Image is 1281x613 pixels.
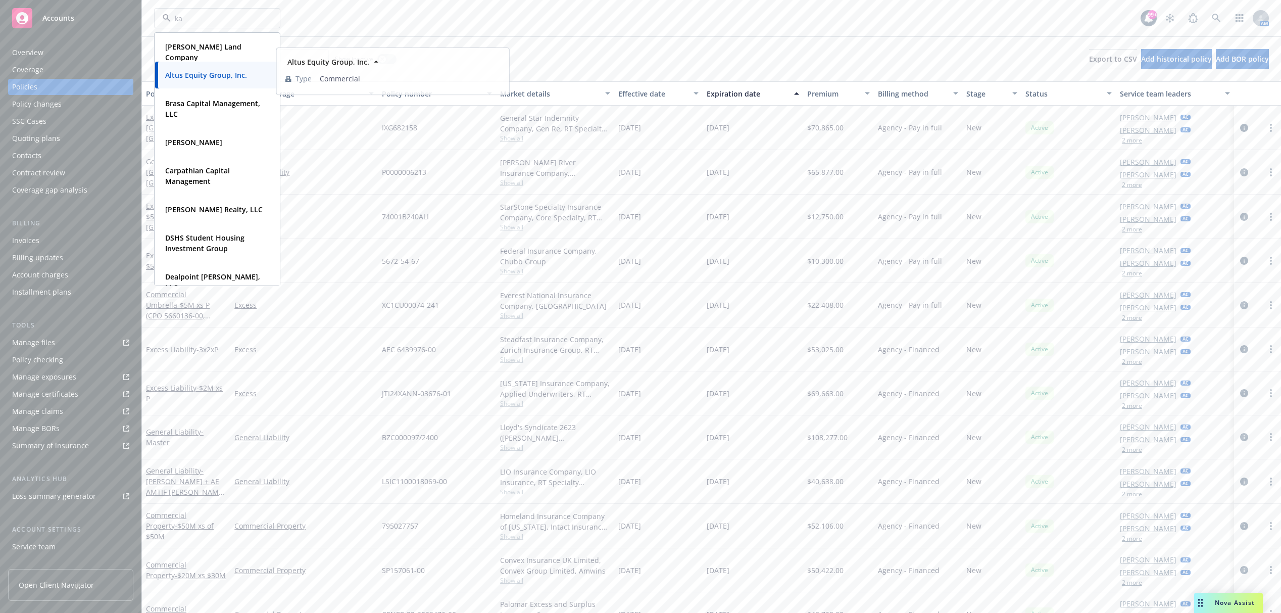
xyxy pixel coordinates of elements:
a: more [1265,476,1277,488]
div: Manage BORs [12,420,60,437]
span: $70,865.00 [807,122,844,133]
div: Lloyd's Syndicate 2623 ([PERSON_NAME] [PERSON_NAME] Limited), [PERSON_NAME] Group, RT Specialty I... [500,422,610,443]
span: [DATE] [707,432,729,443]
input: Filter by keyword [171,13,260,24]
button: 2 more [1122,580,1142,586]
a: more [1265,299,1277,311]
div: Overview [12,44,43,61]
span: Agency - Pay in full [878,211,942,222]
span: $65,877.00 [807,167,844,177]
a: [PERSON_NAME] [1120,510,1176,521]
strong: Brasa Capital Management, LLC [165,99,260,119]
span: New [966,122,981,133]
span: Agency - Pay in full [878,256,942,266]
a: Excess Liability [146,201,224,232]
div: Policies [12,79,37,95]
div: LIO Insurance Company, LIO Insurance, RT Specialty Insurance Services, LLC (RSG Specialty, LLC) [500,466,610,488]
a: more [1265,564,1277,576]
span: [DATE] [707,565,729,576]
div: Market details [500,88,599,99]
span: Show all [500,223,610,231]
span: [DATE] [618,476,641,487]
a: [PERSON_NAME] [1120,421,1176,432]
a: Report a Bug [1183,8,1203,28]
a: [PERSON_NAME] [1120,434,1176,445]
a: [PERSON_NAME] [1120,466,1176,477]
div: Account charges [12,267,68,283]
a: Excess [234,300,374,310]
a: circleInformation [1238,255,1250,267]
a: Account charges [8,267,133,283]
a: Policy changes [8,96,133,112]
span: Add historical policy [1141,54,1212,64]
span: Manage exposures [8,369,133,385]
span: Accounts [42,14,74,22]
a: Billing updates [8,250,133,266]
a: circleInformation [1238,299,1250,311]
a: Coverage gap analysis [8,182,133,198]
a: General Liability [146,466,225,507]
span: New [966,388,981,399]
span: IXG682158 [382,122,417,133]
a: Installment plans [8,284,133,300]
button: Service team leaders [1116,81,1234,106]
span: $22,408.00 [807,300,844,310]
a: Excess [234,211,374,222]
a: [PERSON_NAME] [1120,214,1176,224]
a: Switch app [1229,8,1250,28]
span: Add BOR policy [1216,54,1269,64]
a: Commercial Property [234,565,374,576]
button: 2 more [1122,137,1142,144]
span: [DATE] [707,256,729,266]
a: Manage files [8,335,133,351]
a: [PERSON_NAME] [1120,567,1176,578]
span: Agency - Financed [878,432,940,443]
div: Tools [8,320,133,331]
strong: Carpathian Capital Management [165,166,230,186]
a: Quoting plans [8,130,133,147]
a: Policies [8,79,133,95]
span: New [966,432,981,443]
div: Effective date [618,88,687,99]
span: New [966,300,981,310]
div: Contract review [12,165,65,181]
span: [DATE] [707,388,729,399]
button: Nova Assist [1194,593,1263,613]
span: $12,750.00 [807,211,844,222]
span: [DATE] [618,521,641,531]
span: AEC 6439976-00 [382,344,436,355]
span: New [966,167,981,177]
div: [US_STATE] Insurance Company, Applied Underwriters, RT Specialty Insurance Services, LLC (RSG Spe... [500,378,610,399]
span: New [966,256,981,266]
span: - [GEOGRAPHIC_DATA], [GEOGRAPHIC_DATA] [146,112,219,143]
a: circleInformation [1238,211,1250,223]
span: Open Client Navigator [19,580,94,590]
div: Service team leaders [1120,88,1219,99]
div: Steadfast Insurance Company, Zurich Insurance Group, RT Specialty Insurance Services, LLC (RSG Sp... [500,334,610,355]
span: Agency - Financed [878,344,940,355]
button: 2 more [1122,182,1142,188]
a: [PERSON_NAME] [1120,169,1176,180]
button: 2 more [1122,491,1142,497]
span: Agency - Financed [878,565,940,576]
a: [PERSON_NAME] [1120,201,1176,212]
strong: [PERSON_NAME] Land Company [165,42,241,62]
span: Show all [500,532,610,541]
span: JTI24XANN-03676-01 [382,388,451,399]
div: Federal Insurance Company, Chubb Group [500,246,610,267]
a: [PERSON_NAME] [1120,346,1176,357]
div: Sales relationships [12,556,76,572]
a: Excess Liability [146,112,219,143]
strong: [PERSON_NAME] [165,137,222,147]
a: circleInformation [1238,564,1250,576]
a: circleInformation [1238,520,1250,532]
span: Agency - Financed [878,476,940,487]
span: Show all [500,178,610,187]
span: [DATE] [618,432,641,443]
strong: Dealpoint [PERSON_NAME], LLC [165,272,260,292]
span: Type [295,73,312,84]
div: Billing updates [12,250,63,266]
a: [PERSON_NAME] [1120,378,1176,388]
span: [DATE] [618,344,641,355]
div: Drag to move [1194,593,1207,613]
